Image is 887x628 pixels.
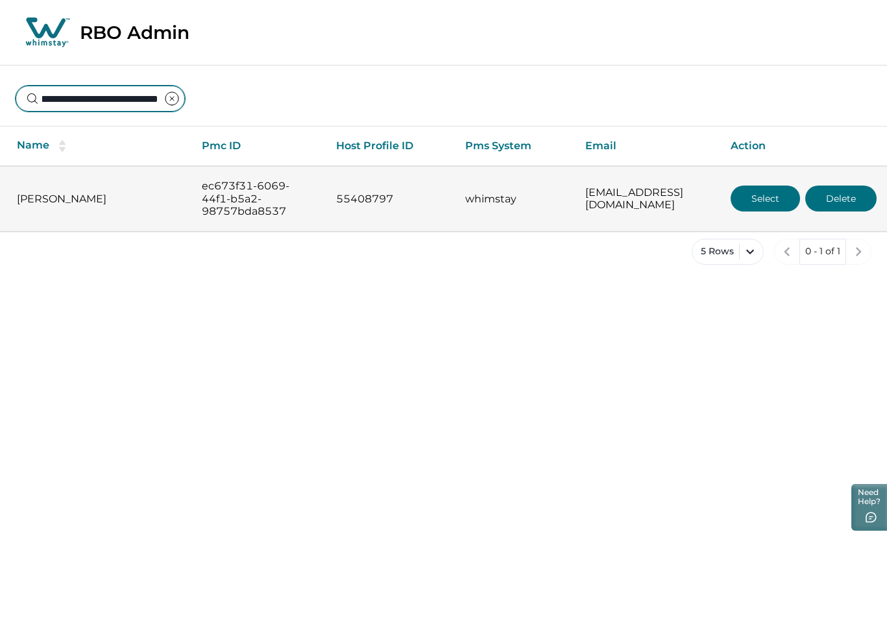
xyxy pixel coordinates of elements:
[575,127,720,166] th: Email
[731,186,800,211] button: Select
[202,180,315,218] p: ec673f31-6069-44f1-b5a2-98757bda8537
[17,193,181,206] p: [PERSON_NAME]
[465,193,565,206] p: whimstay
[774,239,800,265] button: previous page
[585,186,710,211] p: [EMAIL_ADDRESS][DOMAIN_NAME]
[80,21,189,43] p: RBO Admin
[692,239,764,265] button: 5 Rows
[191,127,326,166] th: Pmc ID
[326,127,455,166] th: Host Profile ID
[845,239,871,265] button: next page
[336,193,444,206] p: 55408797
[49,139,75,152] button: sorting
[455,127,575,166] th: Pms System
[799,239,846,265] button: 0 - 1 of 1
[159,86,185,112] button: clear input
[720,127,887,166] th: Action
[805,186,877,211] button: Delete
[805,245,840,258] p: 0 - 1 of 1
